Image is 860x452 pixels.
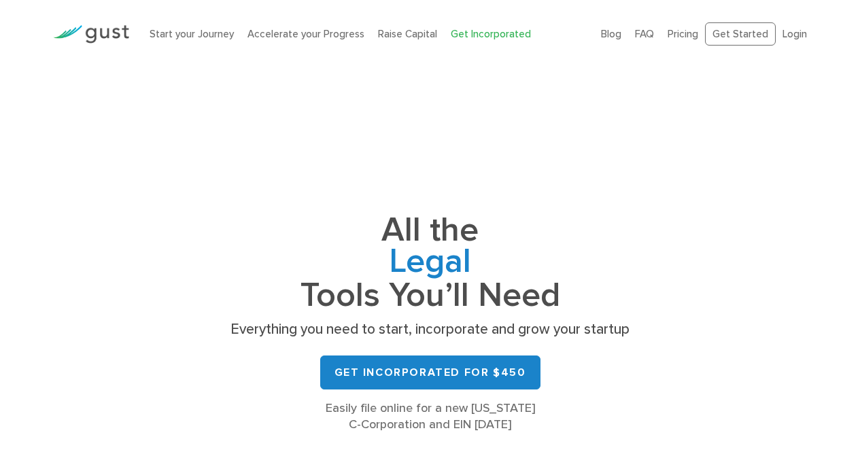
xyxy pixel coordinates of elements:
[705,22,776,46] a: Get Started
[635,28,654,40] a: FAQ
[601,28,621,40] a: Blog
[226,320,634,339] p: Everything you need to start, incorporate and grow your startup
[451,28,531,40] a: Get Incorporated
[320,355,540,389] a: Get Incorporated for $450
[150,28,234,40] a: Start your Journey
[226,400,634,433] div: Easily file online for a new [US_STATE] C-Corporation and EIN [DATE]
[247,28,364,40] a: Accelerate your Progress
[668,28,698,40] a: Pricing
[53,25,129,44] img: Gust Logo
[378,28,437,40] a: Raise Capital
[226,215,634,311] h1: All the Tools You’ll Need
[782,28,807,40] a: Login
[226,246,634,280] span: Legal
